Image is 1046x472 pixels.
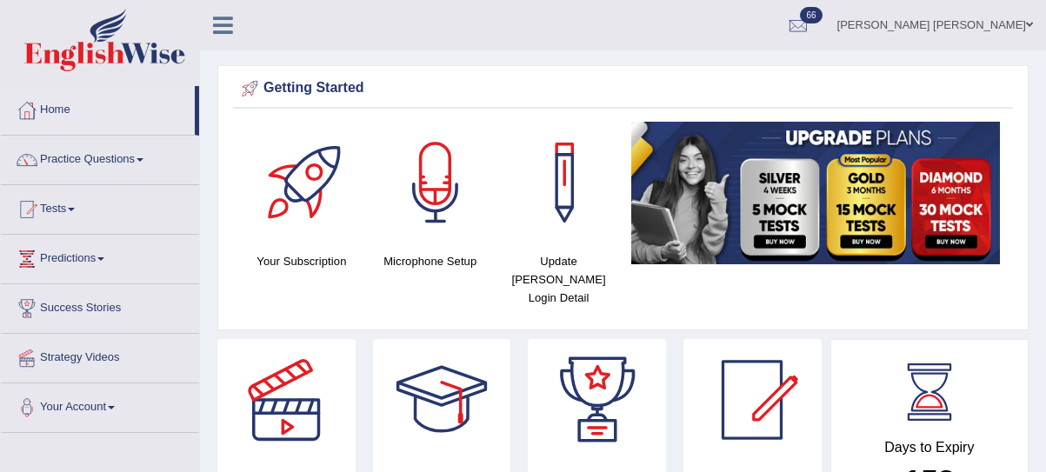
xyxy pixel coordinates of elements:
a: Strategy Videos [1,334,199,377]
a: Tests [1,185,199,229]
a: Predictions [1,235,199,278]
h4: Update [PERSON_NAME] Login Detail [503,252,615,307]
h4: Microphone Setup [375,252,486,270]
img: small5.jpg [631,122,1000,264]
a: Success Stories [1,284,199,328]
h4: Days to Expiry [850,440,1009,455]
h4: Your Subscription [246,252,357,270]
div: Getting Started [237,76,1009,102]
a: Practice Questions [1,136,199,179]
span: 66 [800,7,822,23]
a: Home [1,86,195,130]
a: Your Account [1,383,199,427]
